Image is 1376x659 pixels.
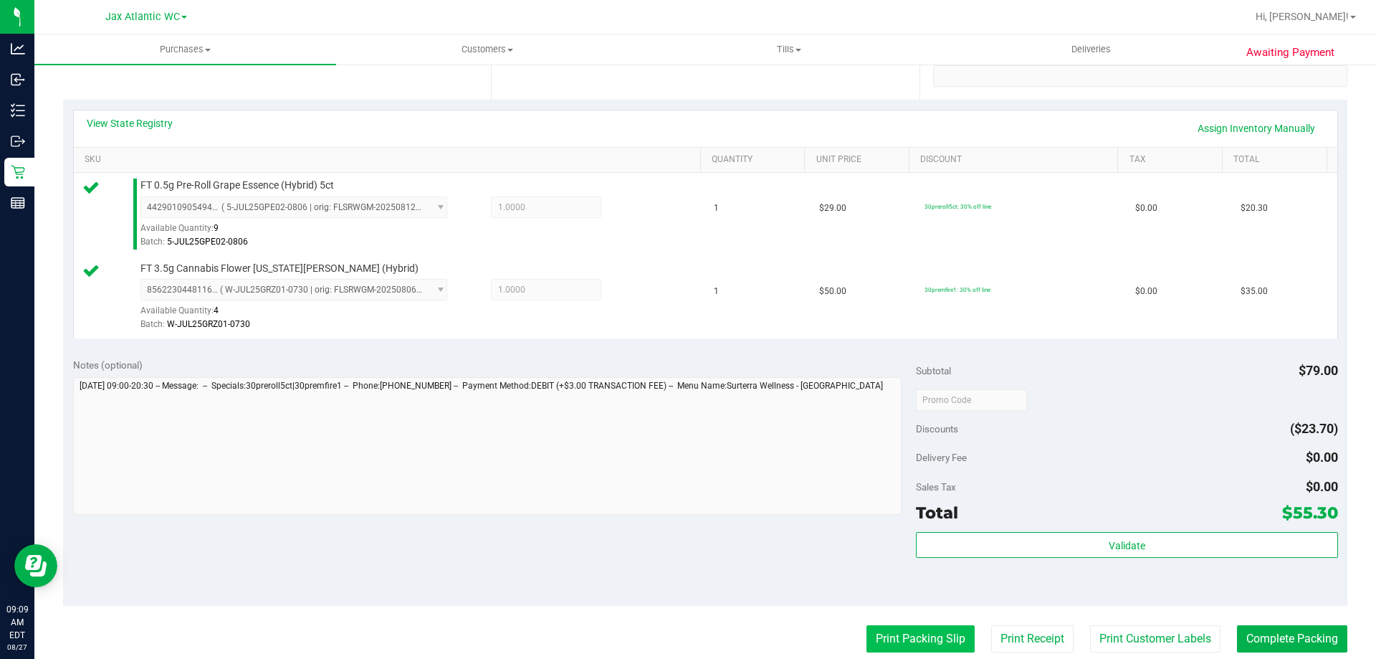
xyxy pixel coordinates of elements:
[1256,11,1349,22] span: Hi, [PERSON_NAME]!
[1246,44,1334,61] span: Awaiting Payment
[1290,421,1338,436] span: ($23.70)
[6,603,28,642] p: 09:09 AM EDT
[214,223,219,233] span: 9
[140,262,419,275] span: FT 3.5g Cannabis Flower [US_STATE][PERSON_NAME] (Hybrid)
[34,34,336,65] a: Purchases
[11,134,25,148] inline-svg: Outbound
[638,34,940,65] a: Tills
[167,237,248,247] span: 5-JUL25GPE02-0806
[140,218,463,246] div: Available Quantity:
[1241,202,1268,215] span: $20.30
[1188,116,1324,141] a: Assign Inventory Manually
[916,452,967,463] span: Delivery Fee
[712,154,799,166] a: Quantity
[714,285,719,298] span: 1
[34,43,336,56] span: Purchases
[85,154,694,166] a: SKU
[1052,43,1130,56] span: Deliveries
[6,642,28,653] p: 08/27
[1129,154,1217,166] a: Tax
[940,34,1242,65] a: Deliveries
[819,285,846,298] span: $50.00
[1306,450,1338,465] span: $0.00
[73,359,143,371] span: Notes (optional)
[916,481,956,493] span: Sales Tax
[1237,625,1347,653] button: Complete Packing
[11,42,25,56] inline-svg: Analytics
[1241,285,1268,298] span: $35.00
[819,202,846,215] span: $29.00
[924,286,990,293] span: 30premfire1: 30% off line
[916,389,1027,411] input: Promo Code
[14,544,57,587] iframe: Resource center
[140,300,463,328] div: Available Quantity:
[11,196,25,210] inline-svg: Reports
[11,165,25,179] inline-svg: Retail
[916,365,951,376] span: Subtotal
[920,154,1112,166] a: Discount
[866,625,975,653] button: Print Packing Slip
[140,237,165,247] span: Batch:
[140,179,334,192] span: FT 0.5g Pre-Roll Grape Essence (Hybrid) 5ct
[105,11,180,23] span: Jax Atlantic WC
[87,116,173,131] a: View State Registry
[337,43,637,56] span: Customers
[214,305,219,316] span: 4
[916,532,1337,558] button: Validate
[1306,479,1338,494] span: $0.00
[916,503,958,523] span: Total
[924,203,991,210] span: 30preroll5ct: 30% off line
[1282,503,1338,523] span: $55.30
[11,72,25,87] inline-svg: Inbound
[714,202,719,215] span: 1
[1109,540,1145,551] span: Validate
[916,416,958,442] span: Discounts
[991,625,1074,653] button: Print Receipt
[1135,202,1157,215] span: $0.00
[639,43,939,56] span: Tills
[1135,285,1157,298] span: $0.00
[167,319,250,329] span: W-JUL25GRZ01-0730
[1299,363,1338,378] span: $79.00
[816,154,904,166] a: Unit Price
[140,319,165,329] span: Batch:
[1233,154,1321,166] a: Total
[1090,625,1220,653] button: Print Customer Labels
[11,103,25,118] inline-svg: Inventory
[336,34,638,65] a: Customers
